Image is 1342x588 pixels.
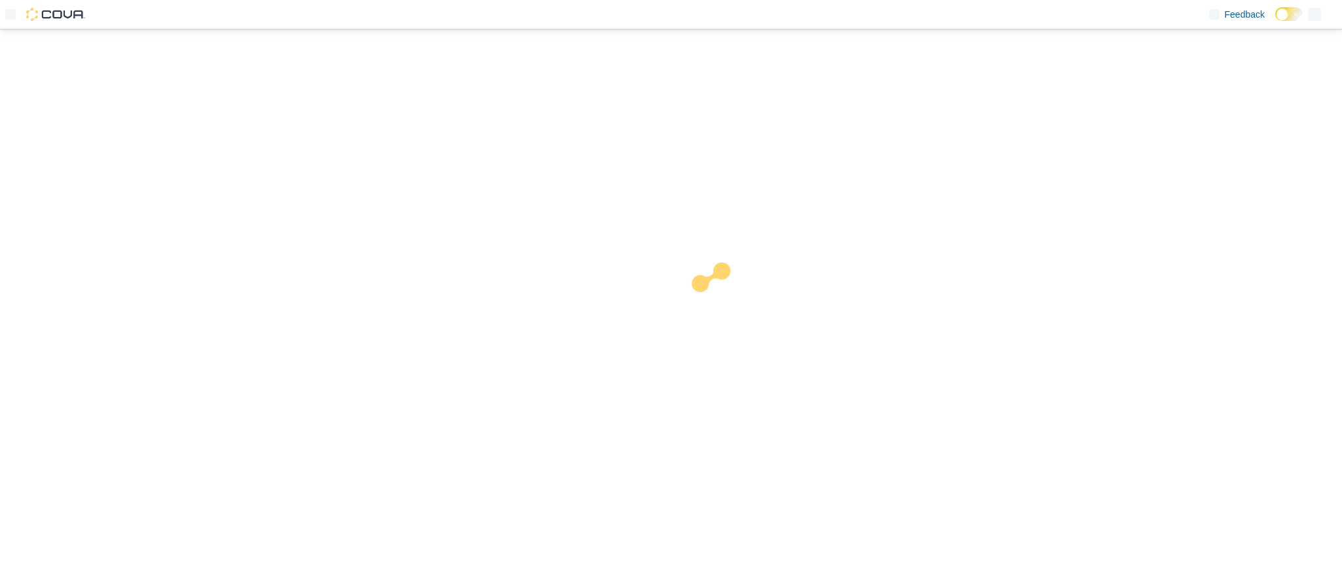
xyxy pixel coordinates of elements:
span: Feedback [1225,8,1265,21]
span: Dark Mode [1275,21,1276,22]
input: Dark Mode [1275,7,1303,21]
img: Cova [26,8,85,21]
a: Feedback [1204,1,1270,28]
img: cova-loader [671,253,770,351]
